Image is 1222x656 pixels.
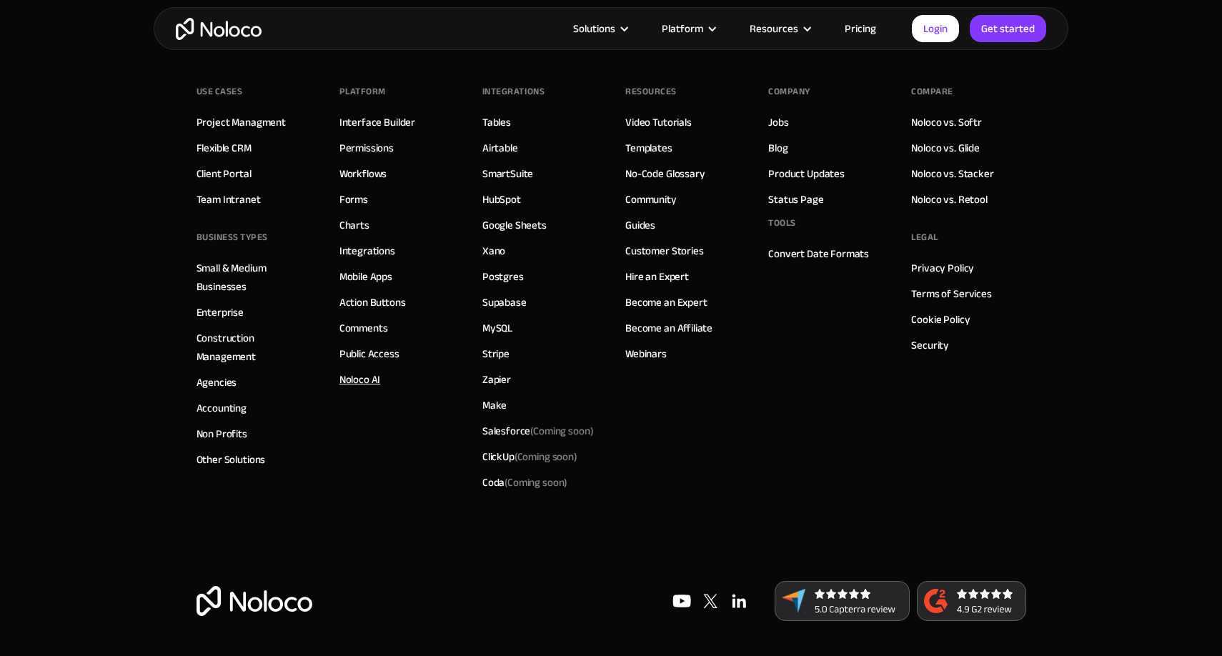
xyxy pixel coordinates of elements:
[768,164,845,183] a: Product Updates
[827,19,894,38] a: Pricing
[197,164,252,183] a: Client Portal
[768,212,796,234] div: Tools
[197,190,261,209] a: Team Intranet
[339,139,394,157] a: Permissions
[768,139,788,157] a: Blog
[197,113,286,131] a: Project Managment
[911,310,970,329] a: Cookie Policy
[911,259,974,277] a: Privacy Policy
[911,227,938,248] div: Legal
[482,473,567,492] div: Coda
[482,190,521,209] a: HubSpot
[573,19,615,38] div: Solutions
[482,216,547,234] a: Google Sheets
[625,216,655,234] a: Guides
[339,319,388,337] a: Comments
[625,293,707,312] a: Become an Expert
[732,19,827,38] div: Resources
[625,242,704,260] a: Customer Stories
[197,424,247,443] a: Non Profits
[339,370,381,389] a: Noloco AI
[482,242,505,260] a: Xano
[197,399,247,417] a: Accounting
[911,190,987,209] a: Noloco vs. Retool
[482,267,524,286] a: Postgres
[750,19,798,38] div: Resources
[625,113,692,131] a: Video Tutorials
[482,139,518,157] a: Airtable
[197,139,252,157] a: Flexible CRM
[482,422,594,440] div: Salesforce
[768,81,810,102] div: Company
[768,244,869,263] a: Convert Date Formats
[197,259,311,296] a: Small & Medium Businesses
[197,329,311,366] a: Construction Management
[625,81,677,102] div: Resources
[339,216,369,234] a: Charts
[970,15,1046,42] a: Get started
[339,164,387,183] a: Workflows
[911,113,982,131] a: Noloco vs. Softr
[911,139,980,157] a: Noloco vs. Glide
[482,370,511,389] a: Zapier
[625,190,677,209] a: Community
[768,190,823,209] a: Status Page
[768,113,788,131] a: Jobs
[197,81,243,102] div: Use Cases
[197,450,266,469] a: Other Solutions
[515,447,577,467] span: (Coming soon)
[625,319,712,337] a: Become an Affiliate
[911,164,993,183] a: Noloco vs. Stacker
[662,19,703,38] div: Platform
[644,19,732,38] div: Platform
[482,81,545,102] div: INTEGRATIONS
[482,164,534,183] a: SmartSuite
[339,113,415,131] a: Interface Builder
[482,113,511,131] a: Tables
[530,421,593,441] span: (Coming soon)
[482,319,512,337] a: MySQL
[482,447,577,466] div: ClickUp
[482,344,510,363] a: Stripe
[339,190,368,209] a: Forms
[176,18,262,40] a: home
[911,81,953,102] div: Compare
[625,267,689,286] a: Hire an Expert
[197,227,268,248] div: BUSINESS TYPES
[197,373,237,392] a: Agencies
[911,284,991,303] a: Terms of Services
[625,344,667,363] a: Webinars
[482,396,507,414] a: Make
[912,15,959,42] a: Login
[555,19,644,38] div: Solutions
[197,303,244,322] a: Enterprise
[911,336,949,354] a: Security
[339,293,406,312] a: Action Buttons
[625,139,672,157] a: Templates
[505,472,567,492] span: (Coming soon)
[482,293,527,312] a: Supabase
[625,164,705,183] a: No-Code Glossary
[339,267,392,286] a: Mobile Apps
[339,344,399,363] a: Public Access
[339,81,386,102] div: Platform
[339,242,395,260] a: Integrations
